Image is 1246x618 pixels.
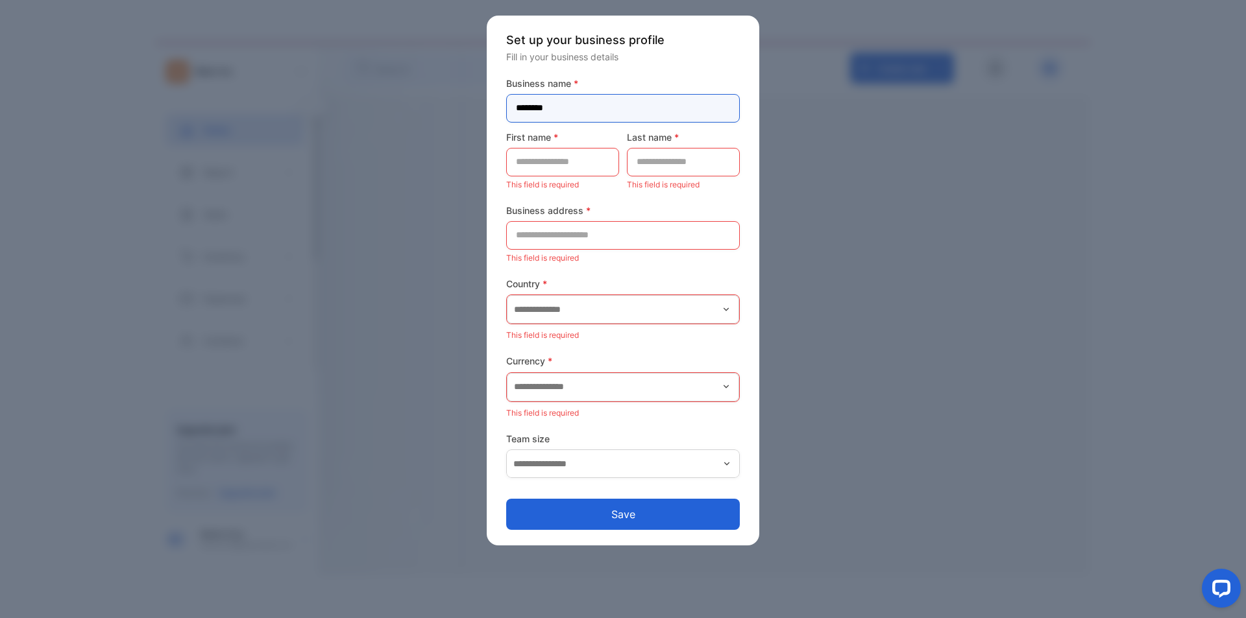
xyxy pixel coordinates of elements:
[627,130,740,144] label: Last name
[506,327,740,344] p: This field is required
[506,31,740,49] p: Set up your business profile
[506,50,740,64] p: Fill in your business details
[1191,564,1246,618] iframe: LiveChat chat widget
[506,204,740,217] label: Business address
[506,354,740,368] label: Currency
[506,499,740,530] button: Save
[627,176,740,193] p: This field is required
[506,405,740,422] p: This field is required
[506,77,740,90] label: Business name
[506,277,740,291] label: Country
[506,250,740,267] p: This field is required
[506,432,740,446] label: Team size
[506,176,619,193] p: This field is required
[506,130,619,144] label: First name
